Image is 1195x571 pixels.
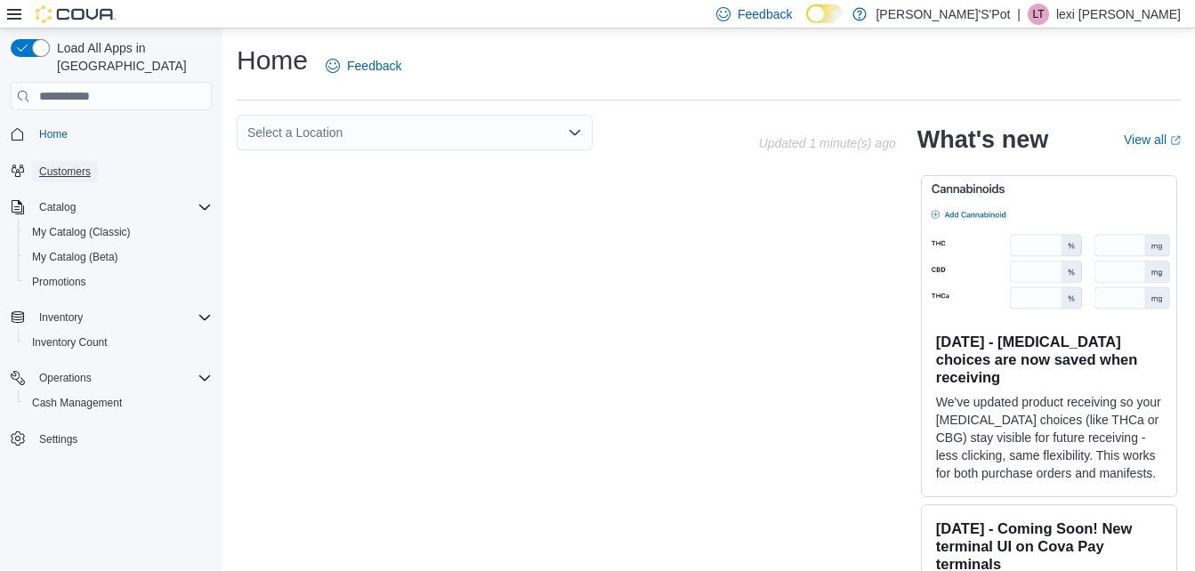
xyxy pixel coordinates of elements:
span: Operations [32,367,212,389]
img: Cova [36,5,116,23]
button: Customers [4,157,219,183]
p: Updated 1 minute(s) ago [759,136,896,150]
span: Dark Mode [806,23,807,24]
button: Catalog [32,197,83,218]
button: Promotions [18,269,219,294]
button: Operations [32,367,99,389]
span: My Catalog (Beta) [32,250,118,264]
span: My Catalog (Classic) [25,221,212,243]
span: Settings [39,432,77,446]
button: Inventory [32,307,90,328]
span: Promotions [25,271,212,293]
svg: External link [1170,135,1181,146]
span: Feedback [347,57,401,75]
a: View allExternal link [1124,133,1181,147]
button: Catalog [4,195,219,220]
button: Inventory Count [18,330,219,355]
button: Home [4,121,219,147]
button: Inventory [4,305,219,330]
span: Customers [39,165,91,179]
span: Inventory Count [32,335,108,350]
span: Settings [32,428,212,450]
h2: What's new [917,125,1048,154]
span: Home [32,123,212,145]
input: Dark Mode [806,4,844,23]
div: lexi Trobridge [1028,4,1049,25]
a: My Catalog (Classic) [25,221,138,243]
button: My Catalog (Beta) [18,245,219,269]
nav: Complex example [11,114,212,498]
button: Operations [4,366,219,390]
a: Inventory Count [25,332,115,353]
span: Feedback [738,5,792,23]
span: Load All Apps in [GEOGRAPHIC_DATA] [50,39,212,75]
h3: [DATE] - [MEDICAL_DATA] choices are now saved when receiving [936,333,1162,386]
a: Cash Management [25,392,129,414]
a: Promotions [25,271,93,293]
a: My Catalog (Beta) [25,246,125,268]
a: Home [32,124,75,145]
h1: Home [237,43,308,78]
span: Promotions [32,275,86,289]
p: We've updated product receiving so your [MEDICAL_DATA] choices (like THCa or CBG) stay visible fo... [936,393,1162,482]
span: Cash Management [32,396,122,410]
a: Feedback [319,48,408,84]
span: Catalog [32,197,212,218]
button: Settings [4,426,219,452]
span: Cash Management [25,392,212,414]
span: Operations [39,371,92,385]
p: | [1017,4,1021,25]
span: My Catalog (Beta) [25,246,212,268]
span: Customers [32,159,212,181]
span: lT [1032,4,1044,25]
span: Inventory [39,310,83,325]
a: Customers [32,161,98,182]
p: [PERSON_NAME]'S'Pot [876,4,1010,25]
a: Settings [32,429,85,450]
p: lexi [PERSON_NAME] [1056,4,1181,25]
button: My Catalog (Classic) [18,220,219,245]
span: Inventory Count [25,332,212,353]
span: Catalog [39,200,76,214]
span: Inventory [32,307,212,328]
button: Cash Management [18,390,219,415]
span: My Catalog (Classic) [32,225,131,239]
button: Open list of options [568,125,582,140]
span: Home [39,127,68,141]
